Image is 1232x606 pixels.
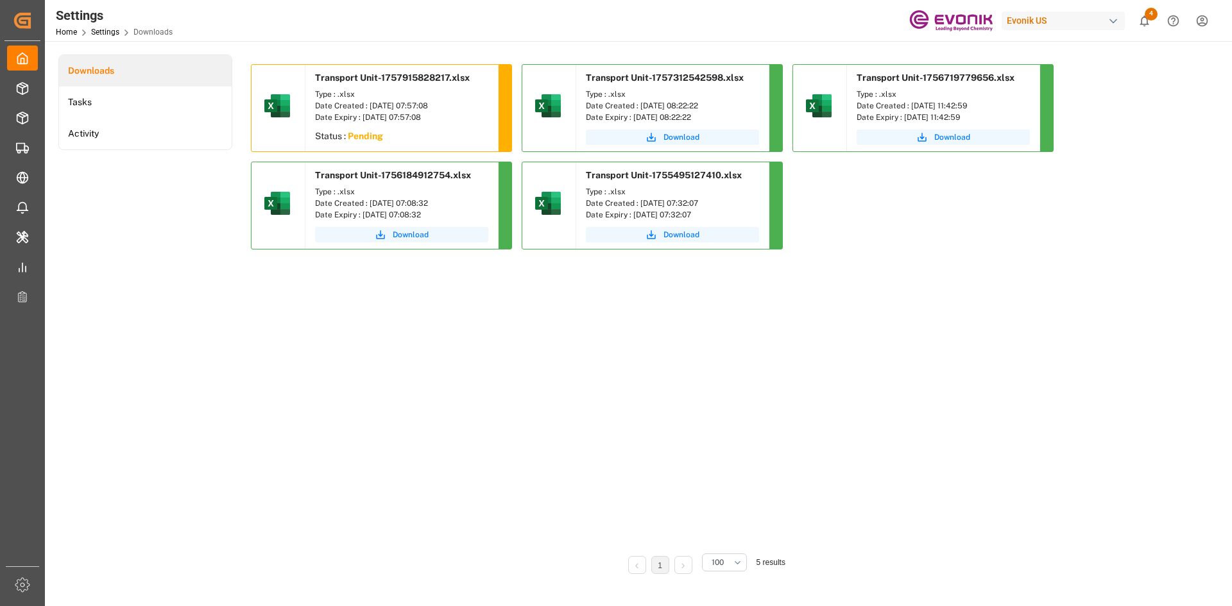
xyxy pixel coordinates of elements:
div: Date Created : [DATE] 07:57:08 [315,100,488,112]
div: Type : .xlsx [586,88,759,100]
div: Status : [305,126,498,149]
div: Date Created : [DATE] 07:32:07 [586,198,759,209]
span: 5 results [757,558,785,567]
a: Home [56,28,77,37]
button: Help Center [1159,6,1188,35]
img: microsoft-excel-2019--v1.png [803,90,834,121]
img: microsoft-excel-2019--v1.png [533,188,563,219]
li: Next Page [674,556,692,574]
span: Download [934,131,970,143]
div: Type : .xlsx [586,186,759,198]
button: Evonik US [1002,8,1130,33]
div: Date Expiry : [DATE] 07:08:32 [315,209,488,221]
span: Download [663,229,699,240]
li: Previous Page [628,556,646,574]
img: microsoft-excel-2019--v1.png [262,188,293,219]
a: 1 [658,561,662,570]
div: Date Created : [DATE] 08:22:22 [586,100,759,112]
button: Download [315,227,488,242]
img: microsoft-excel-2019--v1.png [533,90,563,121]
sapn: Pending [348,131,383,141]
div: Date Created : [DATE] 11:42:59 [857,100,1030,112]
div: Date Expiry : [DATE] 11:42:59 [857,112,1030,123]
span: Download [663,131,699,143]
div: Evonik US [1002,12,1125,30]
div: Type : .xlsx [315,186,488,198]
span: 100 [712,557,724,568]
a: Tasks [59,87,232,118]
button: Download [857,130,1030,145]
span: Transport Unit-1755495127410.xlsx [586,170,742,180]
div: Date Created : [DATE] 07:08:32 [315,198,488,209]
span: Transport Unit-1757312542598.xlsx [586,72,744,83]
span: Download [393,229,429,240]
a: Downloads [59,55,232,87]
li: 1 [651,556,669,574]
div: Date Expiry : [DATE] 08:22:22 [586,112,759,123]
div: Type : .xlsx [857,88,1030,100]
span: 4 [1145,8,1158,21]
span: Transport Unit-1756719779656.xlsx [857,72,1014,83]
img: Evonik-brand-mark-Deep-Purple-RGB.jpeg_1700498283.jpeg [909,10,993,32]
img: microsoft-excel-2019--v1.png [262,90,293,121]
a: Activity [59,118,232,149]
button: Download [586,130,759,145]
div: Date Expiry : [DATE] 07:32:07 [586,209,759,221]
button: open menu [702,553,747,571]
div: Settings [56,6,173,25]
button: Download [586,227,759,242]
button: show 4 new notifications [1130,6,1159,35]
a: Settings [91,28,119,37]
div: Type : .xlsx [315,88,488,100]
span: Transport Unit-1757915828217.xlsx [315,72,470,83]
span: Transport Unit-1756184912754.xlsx [315,170,471,180]
div: Date Expiry : [DATE] 07:57:08 [315,112,488,123]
